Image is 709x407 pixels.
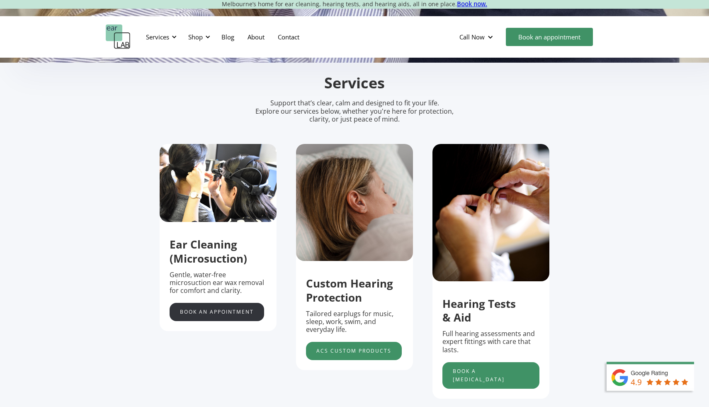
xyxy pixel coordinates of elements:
div: 3 of 5 [432,144,549,399]
strong: Ear Cleaning (Microsuction) [170,237,247,266]
p: Support that’s clear, calm and designed to fit your life. Explore our services below, whether you... [245,99,464,123]
div: Call Now [453,24,502,49]
div: 1 of 5 [160,144,277,331]
a: About [241,25,271,49]
a: Book an appointment [506,28,593,46]
div: Shop [188,33,203,41]
div: Shop [183,24,213,49]
a: Contact [271,25,306,49]
strong: Hearing Tests & Aid [442,296,516,325]
div: 2 of 5 [296,144,413,370]
p: Gentle, water-free microsuction ear wax removal for comfort and clarity. [170,271,267,295]
p: Full hearing assessments and expert fittings with care that lasts. [442,330,539,354]
a: home [106,24,131,49]
div: Services [141,24,179,49]
img: putting hearing protection in [432,144,549,281]
p: Tailored earplugs for music, sleep, work, swim, and everyday life. [306,310,403,334]
a: acs custom products [306,342,402,360]
h2: Services [160,73,549,93]
strong: Custom Hearing Protection [306,276,393,305]
a: Book an appointment [170,303,264,321]
div: Call Now [459,33,485,41]
a: Blog [215,25,241,49]
div: Services [146,33,169,41]
a: Book a [MEDICAL_DATA] [442,362,539,389]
